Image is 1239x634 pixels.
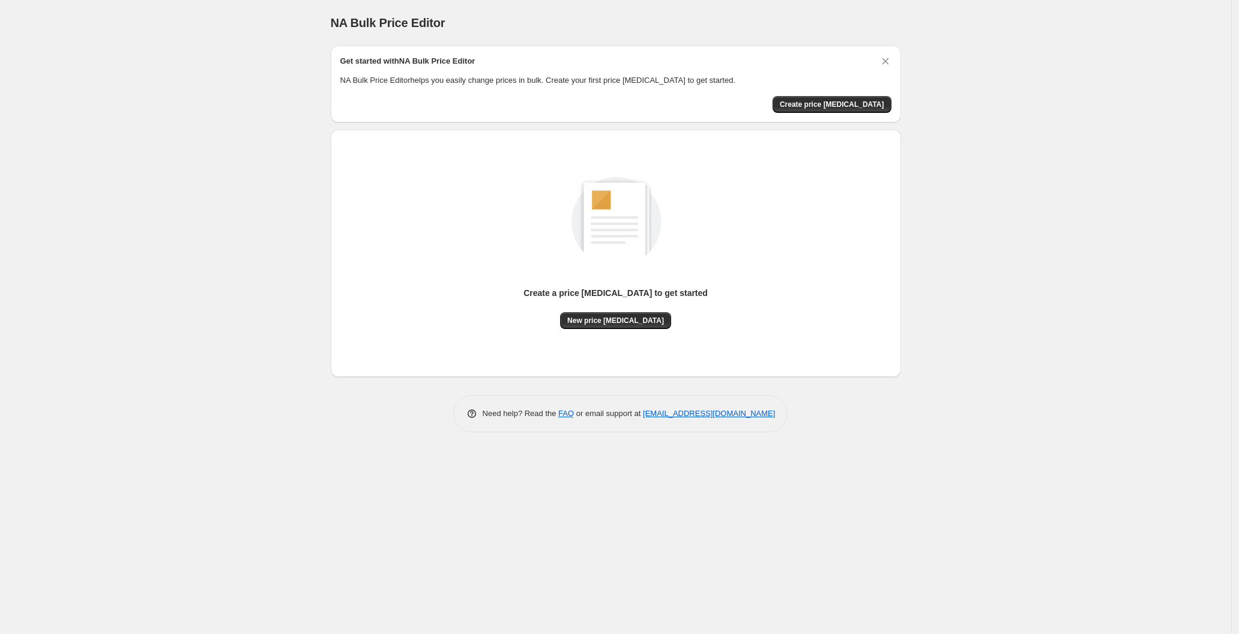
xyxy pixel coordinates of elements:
[558,409,574,418] a: FAQ
[643,409,775,418] a: [EMAIL_ADDRESS][DOMAIN_NAME]
[780,100,884,109] span: Create price [MEDICAL_DATA]
[340,74,891,86] p: NA Bulk Price Editor helps you easily change prices in bulk. Create your first price [MEDICAL_DAT...
[331,16,445,29] span: NA Bulk Price Editor
[523,287,708,299] p: Create a price [MEDICAL_DATA] to get started
[567,316,664,325] span: New price [MEDICAL_DATA]
[483,409,559,418] span: Need help? Read the
[773,96,891,113] button: Create price change job
[879,55,891,67] button: Dismiss card
[560,312,671,329] button: New price [MEDICAL_DATA]
[340,55,475,67] h2: Get started with NA Bulk Price Editor
[574,409,643,418] span: or email support at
